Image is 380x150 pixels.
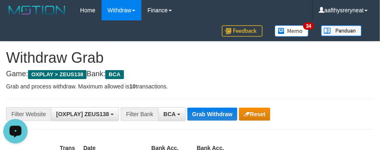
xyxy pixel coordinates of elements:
[28,70,87,79] span: OXPLAY > ZEUS138
[6,70,374,78] h4: Game: Bank:
[303,22,314,30] span: 34
[275,25,309,37] img: Button%20Memo.svg
[6,4,68,16] img: MOTION_logo.png
[6,82,374,90] p: Grab and process withdraw. Maximum allowed is transactions.
[158,107,186,121] button: BCA
[6,107,51,121] div: Filter Website
[321,25,362,36] img: panduan.png
[269,20,315,41] a: 34
[3,3,28,28] button: Open LiveChat chat widget
[51,107,119,121] button: [OXPLAY] ZEUS138
[105,70,124,79] span: BCA
[163,111,176,117] span: BCA
[121,107,158,121] div: Filter Bank
[222,25,263,37] img: Feedback.jpg
[129,83,136,90] strong: 10
[239,108,270,121] button: Reset
[187,108,237,121] button: Grab Withdraw
[56,111,109,117] span: [OXPLAY] ZEUS138
[6,50,374,66] h1: Withdraw Grab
